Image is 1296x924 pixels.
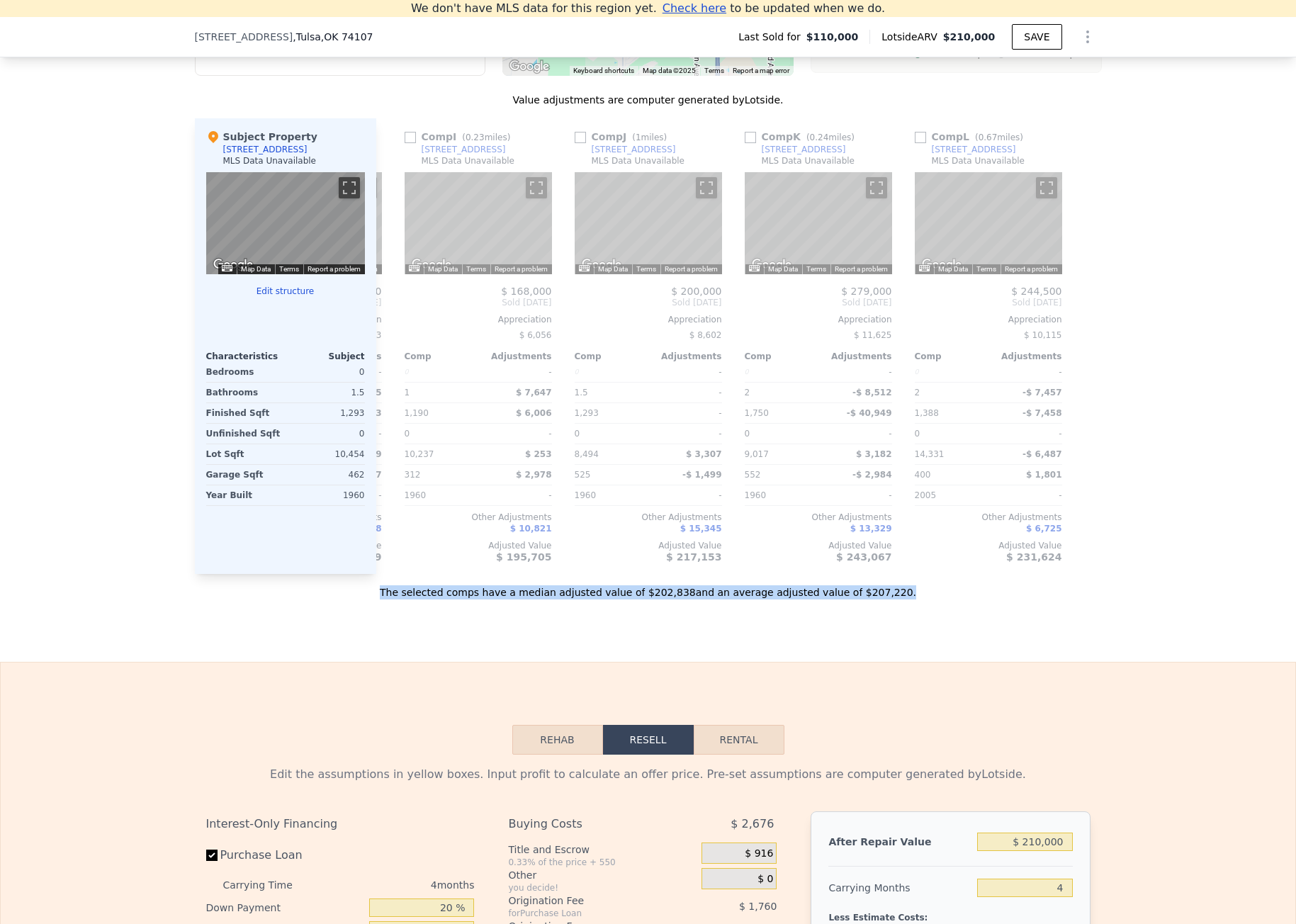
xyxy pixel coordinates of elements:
[579,265,589,271] button: Keyboard shortcuts
[293,30,373,44] span: , Tulsa
[223,144,308,155] div: [STREET_ADDRESS]
[850,524,892,534] span: $ 13,329
[592,144,676,155] div: [STREET_ADDRESS]
[405,314,552,325] div: Appreciation
[745,130,860,144] div: Comp K
[405,362,475,382] div: 0
[671,286,721,297] span: $ 200,000
[682,470,721,480] span: -$ 1,499
[519,330,552,340] span: $ 6,056
[818,351,892,362] div: Adjustments
[806,265,826,273] a: Terms
[481,424,552,444] div: -
[745,540,892,551] div: Adjusted Value
[915,172,1062,274] div: Street View
[575,429,580,439] span: 0
[745,470,761,480] span: 552
[915,470,931,480] span: 400
[915,351,988,362] div: Comp
[510,524,552,534] span: $ 10,821
[408,256,455,274] img: Google
[915,408,939,418] span: 1,388
[575,470,591,480] span: 525
[686,449,721,459] span: $ 3,307
[991,362,1062,382] div: -
[1012,50,1074,60] text: Unselected Comp
[206,485,283,505] div: Year Built
[651,403,722,423] div: -
[810,133,829,142] span: 0.24
[206,351,286,362] div: Characteristics
[405,512,552,523] div: Other Adjustments
[1011,286,1061,297] span: $ 244,500
[206,172,365,274] div: Map
[875,50,896,60] text: 74107
[422,155,515,167] div: MLS Data Unavailable
[466,265,486,273] a: Terms
[195,574,1102,599] div: The selected comps have a median adjusted value of $202,838 and an average adjusted value of $207...
[1022,408,1061,418] span: -$ 7,458
[938,264,968,274] button: Map Data
[405,172,552,274] div: Street View
[733,67,789,74] a: Report a map error
[696,177,717,198] button: Toggle fullscreen view
[575,449,599,459] span: 8,494
[508,894,666,908] div: Origination Fee
[321,31,373,43] span: , OK 74107
[506,57,553,76] a: Open this area in Google Maps (opens a new window)
[915,314,1062,325] div: Appreciation
[578,256,625,274] img: Google
[575,540,722,551] div: Adjusted Value
[206,424,283,444] div: Unfinished Sqft
[932,155,1025,167] div: MLS Data Unavailable
[745,408,769,418] span: 1,750
[206,850,218,861] input: Purchase Loan
[651,424,722,444] div: -
[195,93,1102,107] div: Value adjustments are computer generated by Lotside .
[206,896,364,919] div: Down Payment
[603,725,694,755] button: Resell
[575,172,722,274] div: Map
[575,485,646,505] div: 1960
[575,408,599,418] span: 1,293
[1026,524,1061,534] span: $ 6,725
[1074,23,1102,51] button: Show Options
[738,30,806,44] span: Last Sold for
[508,868,696,882] div: Other
[745,429,750,439] span: 0
[210,256,257,274] a: Open this area in Google Maps (opens a new window)
[762,144,846,155] div: [STREET_ADDRESS]
[694,725,784,755] button: Rental
[512,725,603,755] button: Rehab
[575,144,676,155] a: [STREET_ADDRESS]
[206,172,365,274] div: Street View
[428,264,458,274] button: Map Data
[841,286,891,297] span: $ 279,000
[405,351,478,362] div: Comp
[852,388,891,398] span: -$ 8,512
[241,264,271,274] button: Map Data
[745,172,892,274] div: Street View
[405,408,429,418] span: 1,190
[1026,470,1061,480] span: $ 1,801
[651,362,722,382] div: -
[828,829,971,855] div: After Repair Value
[495,265,548,273] a: Report a problem
[757,873,773,886] span: $ 0
[768,264,798,274] button: Map Data
[481,362,552,382] div: -
[932,144,1016,155] div: [STREET_ADDRESS]
[745,144,846,155] a: [STREET_ADDRESS]
[206,286,365,297] button: Edit structure
[881,30,942,44] span: Lotside ARV
[573,66,634,76] button: Keyboard shortcuts
[915,130,1030,144] div: Comp L
[288,424,365,444] div: 0
[286,351,365,362] div: Subject
[279,265,299,273] a: Terms
[745,512,892,523] div: Other Adjustments
[206,811,475,837] div: Interest-Only Financing
[915,485,986,505] div: 2005
[928,50,982,60] text: Selected Comp
[1036,177,1057,198] button: Toggle fullscreen view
